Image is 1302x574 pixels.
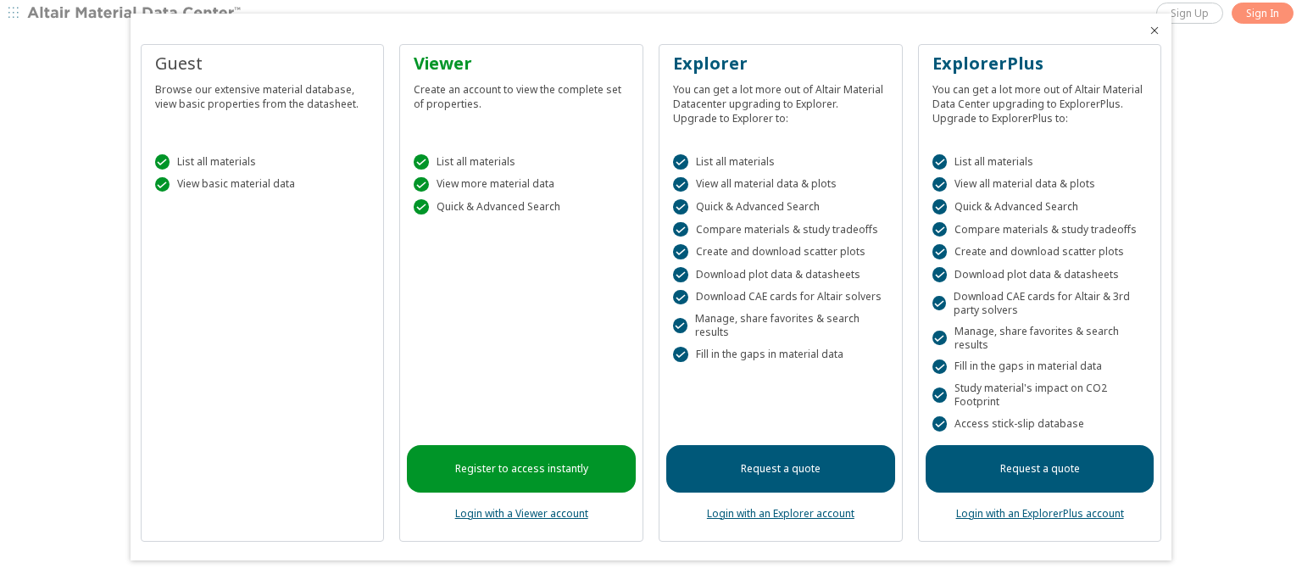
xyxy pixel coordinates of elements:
[414,177,629,192] div: View more material data
[673,177,688,192] div: 
[673,290,888,305] div: Download CAE cards for Altair solvers
[932,416,1148,432] div: Access stick-slip database
[666,445,895,493] a: Request a quote
[155,75,370,111] div: Browse our extensive material database, view basic properties from the datasheet.
[673,154,688,170] div: 
[932,52,1148,75] div: ExplorerPlus
[673,177,888,192] div: View all material data & plots
[673,52,888,75] div: Explorer
[932,199,948,215] div: 
[673,222,888,237] div: Compare materials & study tradeoffs
[673,244,688,259] div: 
[673,154,888,170] div: List all materials
[414,75,629,111] div: Create an account to view the complete set of properties.
[155,52,370,75] div: Guest
[673,312,888,339] div: Manage, share favorites & search results
[155,177,370,192] div: View basic material data
[932,325,1148,352] div: Manage, share favorites & search results
[155,154,370,170] div: List all materials
[673,199,888,215] div: Quick & Advanced Search
[414,52,629,75] div: Viewer
[414,154,429,170] div: 
[932,416,948,432] div: 
[673,347,688,362] div: 
[932,222,1148,237] div: Compare materials & study tradeoffs
[932,359,1148,375] div: Fill in the gaps in material data
[414,199,629,215] div: Quick & Advanced Search
[932,382,1148,409] div: Study material's impact on CO2 Footprint
[932,387,947,403] div: 
[673,75,888,125] div: You can get a lot more out of Altair Material Datacenter upgrading to Explorer. Upgrade to Explor...
[455,506,588,521] a: Login with a Viewer account
[414,154,629,170] div: List all materials
[673,244,888,259] div: Create and download scatter plots
[926,445,1155,493] a: Request a quote
[932,154,948,170] div: 
[932,244,948,259] div: 
[932,290,1148,317] div: Download CAE cards for Altair & 3rd party solvers
[932,222,948,237] div: 
[932,154,1148,170] div: List all materials
[956,506,1124,521] a: Login with an ExplorerPlus account
[414,199,429,215] div: 
[673,290,688,305] div: 
[932,267,1148,282] div: Download plot data & datasheets
[1148,24,1161,37] button: Close
[155,154,170,170] div: 
[932,331,947,346] div: 
[932,359,948,375] div: 
[155,177,170,192] div: 
[932,267,948,282] div: 
[932,199,1148,215] div: Quick & Advanced Search
[673,222,688,237] div: 
[673,347,888,362] div: Fill in the gaps in material data
[932,244,1148,259] div: Create and download scatter plots
[673,267,688,282] div: 
[673,318,687,333] div: 
[932,296,946,311] div: 
[932,177,1148,192] div: View all material data & plots
[932,75,1148,125] div: You can get a lot more out of Altair Material Data Center upgrading to ExplorerPlus. Upgrade to E...
[673,199,688,215] div: 
[932,177,948,192] div: 
[414,177,429,192] div: 
[673,267,888,282] div: Download plot data & datasheets
[407,445,636,493] a: Register to access instantly
[707,506,854,521] a: Login with an Explorer account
